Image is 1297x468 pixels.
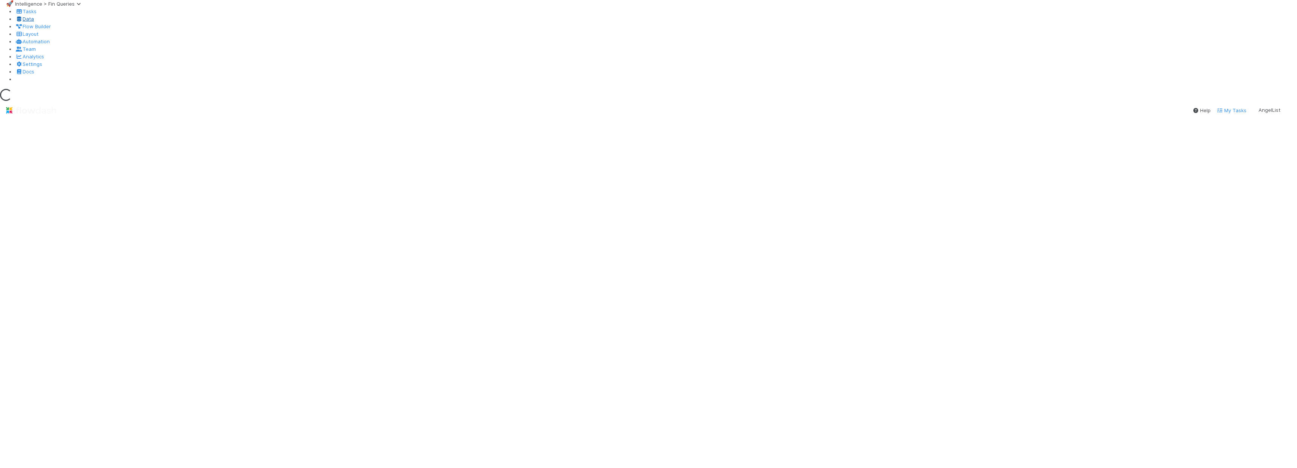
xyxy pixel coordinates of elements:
div: Help [1193,107,1211,114]
a: Analytics [15,53,44,59]
a: Docs [15,69,34,75]
a: Data [15,16,34,22]
span: Intelligence > Fin Queries [15,1,84,7]
span: 🚀 [6,0,14,7]
a: Flow Builder [15,23,51,29]
span: My Tasks [1217,107,1246,113]
img: logo-inverted-e16ddd16eac7371096b0.svg [6,104,56,117]
a: Team [15,46,36,52]
a: Automation [15,38,50,44]
a: Layout [15,31,38,37]
a: Settings [15,61,42,67]
a: My Tasks [1217,107,1246,114]
span: AngelList [1259,107,1280,113]
a: Tasks [15,8,37,14]
img: avatar_aa7ab74a-187c-45c7-a773-642a19062ec3.png [1283,107,1291,114]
